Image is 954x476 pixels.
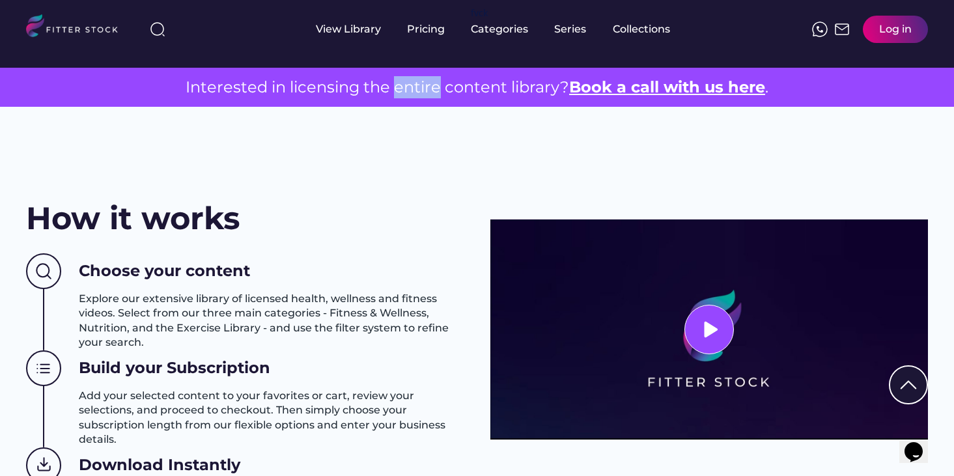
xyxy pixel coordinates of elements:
h2: How it works [26,197,240,240]
h3: Add your selected content to your favorites or cart, review your selections, and proceed to check... [79,389,464,447]
div: View Library [316,22,381,36]
h3: Choose your content [79,260,250,282]
img: Group%201000002437%20%282%29.svg [26,253,61,290]
h3: Build your Subscription [79,357,270,379]
img: 3977569478e370cc298ad8aabb12f348.png [490,219,929,440]
div: Categories [471,22,528,36]
div: fvck [471,7,488,20]
h3: Download Instantly [79,454,240,476]
div: Pricing [407,22,445,36]
h3: Explore our extensive library of licensed health, wellness and fitness videos. Select from our th... [79,292,464,350]
a: Book a call with us here [569,77,765,96]
div: Log in [879,22,912,36]
img: LOGO.svg [26,14,129,41]
div: Series [554,22,587,36]
iframe: chat widget [899,424,941,463]
img: Frame%2051.svg [834,21,850,37]
img: search-normal%203.svg [150,21,165,37]
img: Group%201000002322%20%281%29.svg [890,367,927,403]
img: Group%201000002438.svg [26,350,61,387]
img: meteor-icons_whatsapp%20%281%29.svg [812,21,828,37]
div: Collections [613,22,670,36]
